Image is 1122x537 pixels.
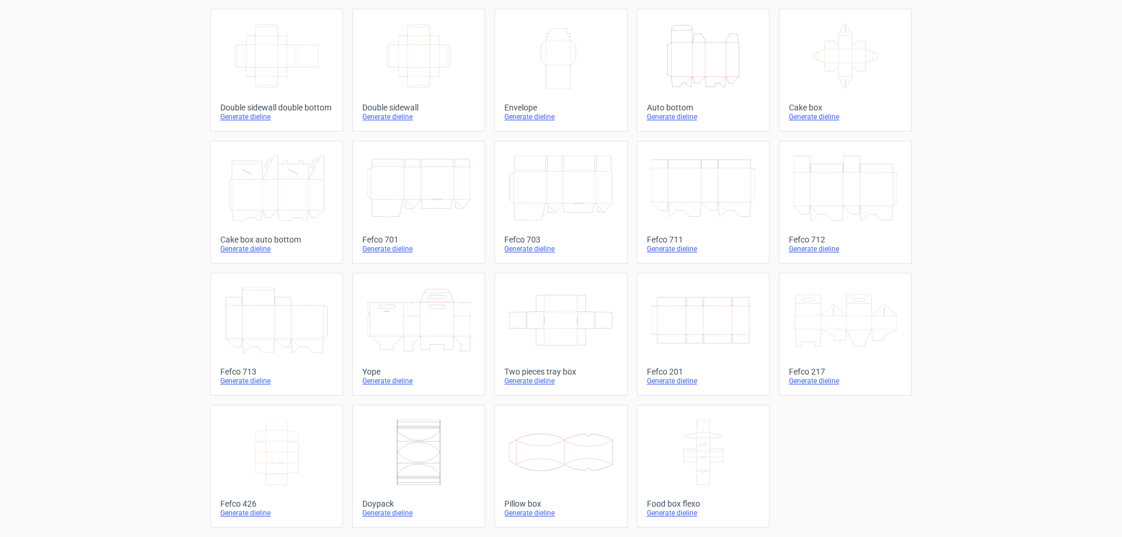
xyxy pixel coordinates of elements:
a: Fefco 712Generate dieline [779,141,912,264]
div: Fefco 426 [220,499,333,508]
div: Double sidewall [362,103,475,112]
div: Fefco 713 [220,367,333,376]
div: Generate dieline [504,508,617,518]
a: Food box flexoGenerate dieline [637,405,770,528]
div: Generate dieline [789,244,902,254]
div: Generate dieline [362,508,475,518]
a: Fefco 713Generate dieline [210,273,343,396]
div: Cake box auto bottom [220,235,333,244]
div: Generate dieline [220,244,333,254]
div: Generate dieline [647,112,760,122]
a: Two pieces tray boxGenerate dieline [494,273,627,396]
div: Food box flexo [647,499,760,508]
a: Fefco 711Generate dieline [637,141,770,264]
a: Cake box auto bottomGenerate dieline [210,141,343,264]
div: Generate dieline [220,112,333,122]
div: Fefco 711 [647,235,760,244]
div: Generate dieline [362,112,475,122]
div: Envelope [504,103,617,112]
a: Fefco 703Generate dieline [494,141,627,264]
div: Pillow box [504,499,617,508]
div: Generate dieline [789,376,902,386]
div: Two pieces tray box [504,367,617,376]
div: Auto bottom [647,103,760,112]
a: Pillow boxGenerate dieline [494,405,627,528]
a: Auto bottomGenerate dieline [637,9,770,131]
div: Generate dieline [647,376,760,386]
div: Fefco 701 [362,235,475,244]
div: Generate dieline [647,244,760,254]
div: Generate dieline [504,244,617,254]
a: Fefco 426Generate dieline [210,405,343,528]
div: Generate dieline [504,112,617,122]
div: Generate dieline [647,508,760,518]
a: Cake boxGenerate dieline [779,9,912,131]
div: Fefco 201 [647,367,760,376]
a: EnvelopeGenerate dieline [494,9,627,131]
div: Double sidewall double bottom [220,103,333,112]
div: Fefco 703 [504,235,617,244]
div: Generate dieline [362,376,475,386]
div: Yope [362,367,475,376]
div: Fefco 217 [789,367,902,376]
div: Doypack [362,499,475,508]
a: Double sidewall double bottomGenerate dieline [210,9,343,131]
div: Cake box [789,103,902,112]
div: Generate dieline [220,376,333,386]
a: DoypackGenerate dieline [352,405,485,528]
a: Fefco 201Generate dieline [637,273,770,396]
a: Fefco 217Generate dieline [779,273,912,396]
div: Fefco 712 [789,235,902,244]
div: Generate dieline [220,508,333,518]
a: Fefco 701Generate dieline [352,141,485,264]
a: Double sidewallGenerate dieline [352,9,485,131]
a: YopeGenerate dieline [352,273,485,396]
div: Generate dieline [362,244,475,254]
div: Generate dieline [504,376,617,386]
div: Generate dieline [789,112,902,122]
